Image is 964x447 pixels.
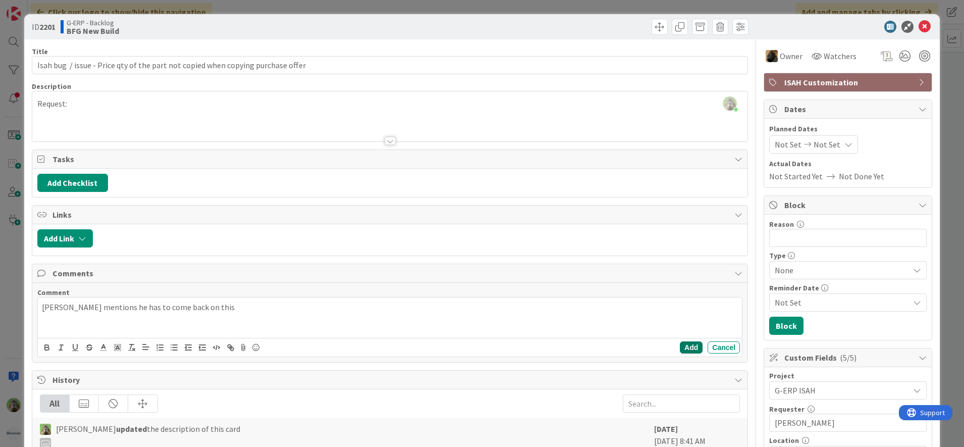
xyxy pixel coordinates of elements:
[67,27,119,35] b: BFG New Build
[116,424,147,434] b: updated
[39,22,56,32] b: 2201
[21,2,46,14] span: Support
[775,296,909,309] span: Not Set
[52,267,730,279] span: Comments
[623,394,740,413] input: Search...
[775,263,904,277] span: None
[769,284,819,291] span: Reminder Date
[37,174,108,192] button: Add Checklist
[769,159,927,169] span: Actual Dates
[32,21,56,33] span: ID
[680,341,703,354] button: Add
[784,199,914,211] span: Block
[708,341,740,354] button: Cancel
[654,424,678,434] b: [DATE]
[769,124,927,134] span: Planned Dates
[37,229,93,247] button: Add Link
[42,302,738,313] p: [PERSON_NAME] mentions he has to come back on this
[40,424,51,435] img: TT
[839,170,884,182] span: Not Done Yet
[775,383,904,398] span: G-ERP ISAH
[769,372,927,379] div: Project
[52,209,730,221] span: Links
[784,103,914,115] span: Dates
[769,170,823,182] span: Not Started Yet
[769,405,805,414] label: Requester
[784,352,914,364] span: Custom Fields
[769,220,794,229] label: Reason
[32,82,71,91] span: Description
[824,50,856,62] span: Watchers
[769,252,786,259] span: Type
[814,138,840,151] span: Not Set
[37,98,743,110] p: Request:
[32,56,748,74] input: type card name here...
[32,47,48,56] label: Title
[67,19,119,27] span: G-ERP - Backlog
[766,50,778,62] img: ND
[37,288,70,297] span: Comment
[723,96,737,111] img: 6P3JaWsmbcjfp7L9nJKTLjejqqK6b9eB.jpg
[769,317,804,335] button: Block
[784,76,914,88] span: ISAH Customization
[769,437,927,444] div: Location
[840,353,856,363] span: ( 5/5 )
[52,153,730,165] span: Tasks
[775,138,801,151] span: Not Set
[40,395,70,412] div: All
[52,374,730,386] span: History
[780,50,802,62] span: Owner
